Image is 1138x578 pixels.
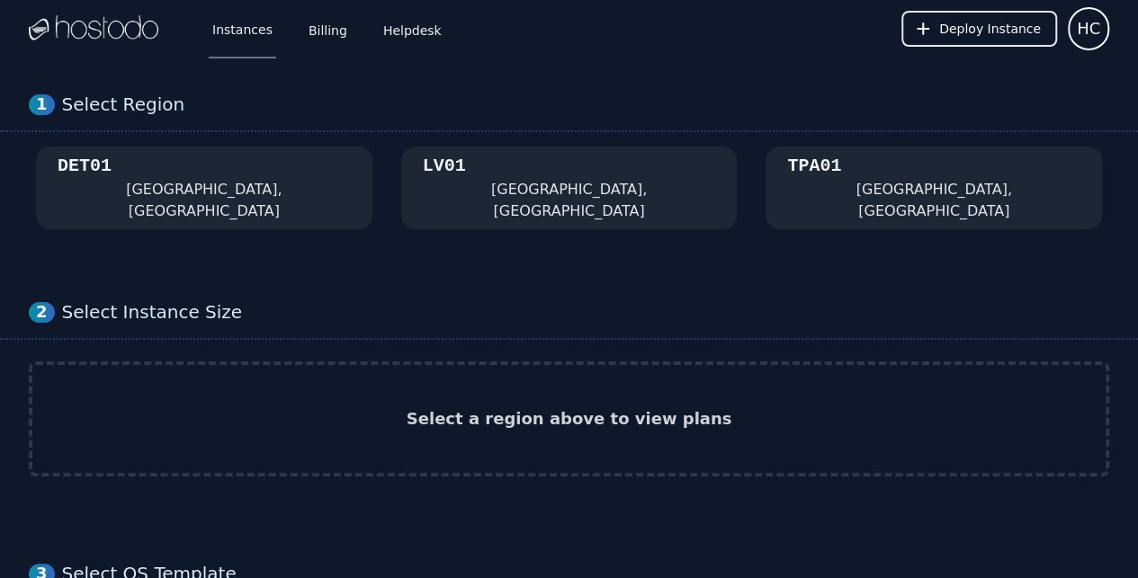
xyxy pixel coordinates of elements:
div: TPA01 [787,154,841,179]
button: DET01 [GEOGRAPHIC_DATA], [GEOGRAPHIC_DATA] [36,147,372,229]
div: 2 [29,302,55,323]
div: [GEOGRAPHIC_DATA], [GEOGRAPHIC_DATA] [423,179,716,222]
img: Logo [29,15,158,42]
div: LV01 [423,154,466,179]
span: Deploy Instance [939,20,1041,38]
button: User menu [1068,7,1109,50]
div: [GEOGRAPHIC_DATA], [GEOGRAPHIC_DATA] [787,179,1080,222]
button: LV01 [GEOGRAPHIC_DATA], [GEOGRAPHIC_DATA] [401,147,738,229]
span: HC [1077,16,1100,41]
div: [GEOGRAPHIC_DATA], [GEOGRAPHIC_DATA] [58,179,351,222]
h2: Select a region above to view plans [407,406,732,431]
div: Select Region [62,93,1109,116]
div: DET01 [58,154,112,179]
button: Deploy Instance [901,11,1057,47]
div: Select Instance Size [62,301,1109,324]
div: 1 [29,94,55,115]
button: TPA01 [GEOGRAPHIC_DATA], [GEOGRAPHIC_DATA] [766,147,1102,229]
